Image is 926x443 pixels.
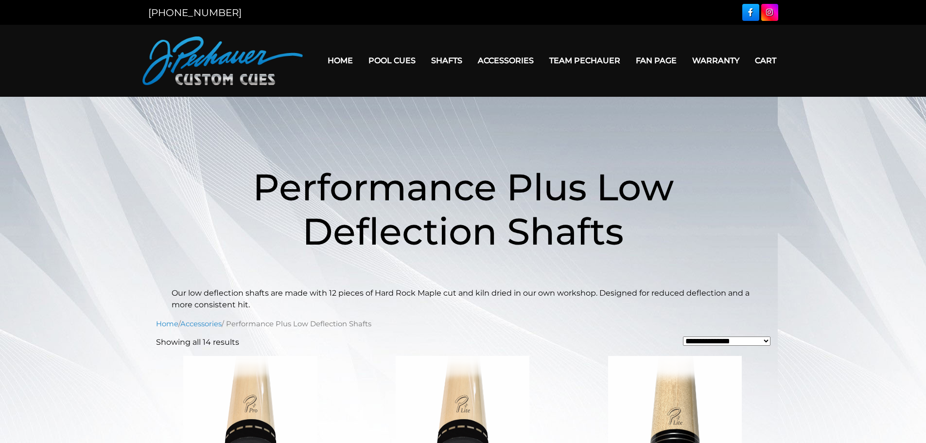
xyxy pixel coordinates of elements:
a: Home [320,48,361,73]
a: Warranty [684,48,747,73]
a: Fan Page [628,48,684,73]
p: Showing all 14 results [156,337,239,348]
p: Our low deflection shafts are made with 12 pieces of Hard Rock Maple cut and kiln dried in our ow... [172,287,755,311]
a: Pool Cues [361,48,423,73]
a: [PHONE_NUMBER] [148,7,242,18]
img: Pechauer Custom Cues [142,36,303,85]
nav: Breadcrumb [156,319,770,329]
a: Home [156,319,178,328]
a: Team Pechauer [542,48,628,73]
select: Shop order [683,337,770,346]
a: Cart [747,48,784,73]
a: Accessories [470,48,542,73]
a: Shafts [423,48,470,73]
span: Performance Plus Low Deflection Shafts [253,164,674,254]
a: Accessories [180,319,222,328]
